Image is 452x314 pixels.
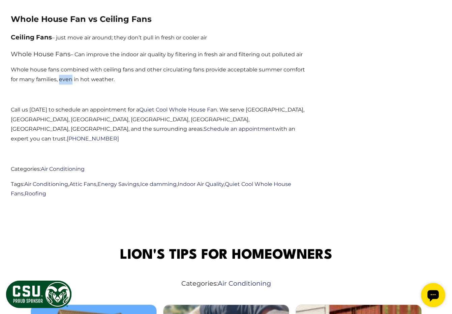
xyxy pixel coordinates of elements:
[11,164,309,174] p: Categories:
[11,180,309,199] p: Tags: , , , , , ,
[41,166,85,172] a: Air Conditioning
[5,280,72,309] img: CSU Sponsor Badge
[139,106,217,113] a: Quiet Cool Whole House Fan
[140,181,177,187] a: Ice damming
[120,245,332,266] span: Lion's Tips for Homeowners
[178,181,224,187] a: Indoor Air Quality
[24,181,68,187] a: Air Conditioning
[11,65,309,85] p: Whole house fans combined with ceiling fans and other circulating fans provide acceptable summer ...
[218,279,271,287] a: Air Conditioning
[97,181,139,187] a: Energy Savings
[69,181,96,187] a: Attic Fans
[5,279,447,288] span: Categories:
[11,32,309,43] p: – just move air around; they don’t pull in fresh or cooler air
[11,14,152,24] strong: Whole House Fan vs Ceiling Fans
[11,105,309,144] p: Call us [DATE] to schedule an appointment for a . We serve [GEOGRAPHIC_DATA], [GEOGRAPHIC_DATA], ...
[204,126,275,132] a: Schedule an appointment
[11,33,52,41] strong: Ceiling Fans
[25,190,46,197] a: Roofing
[11,49,309,60] p: – Can improve the indoor air quality by filtering in fresh air and filtering out polluted air
[11,50,70,58] span: Whole House Fans
[3,3,27,27] div: Open chat widget
[67,135,119,142] a: [PHONE_NUMBER]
